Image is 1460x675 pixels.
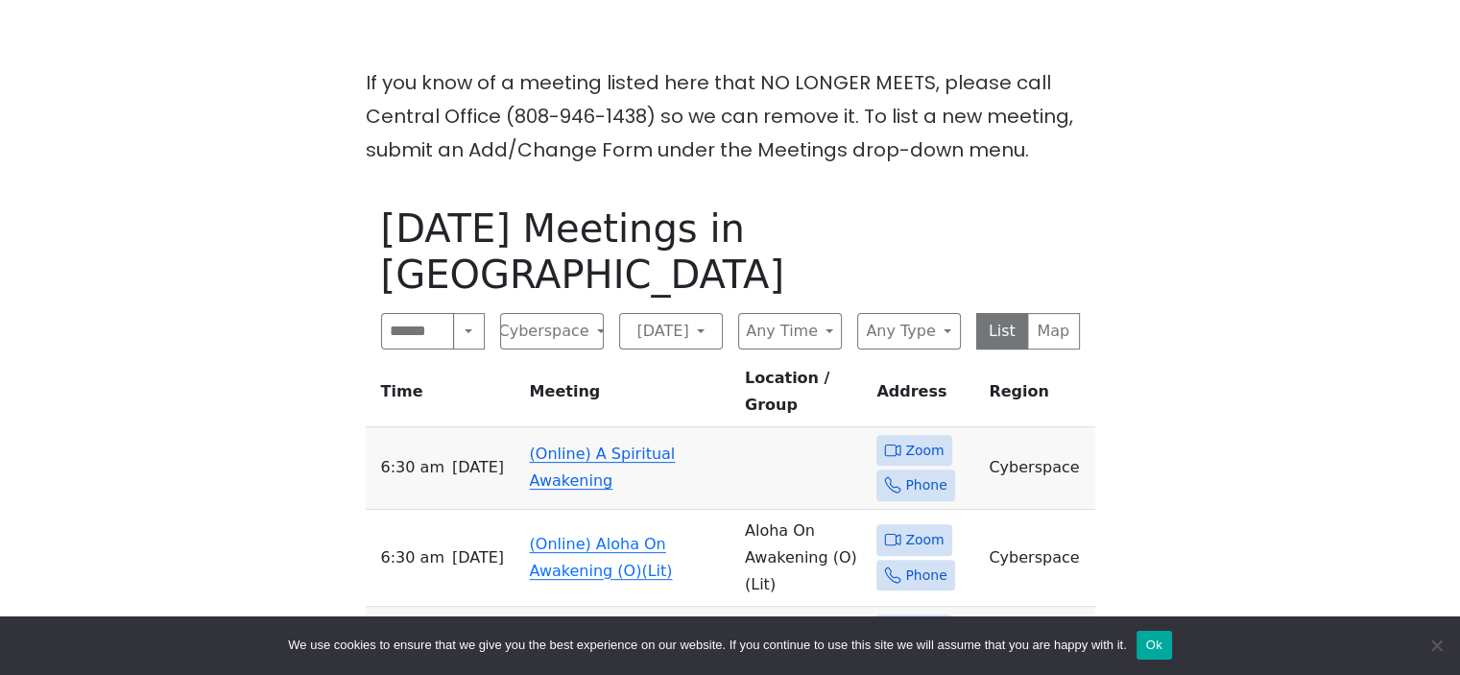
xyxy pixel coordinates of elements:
span: We use cookies to ensure that we give you the best experience on our website. If you continue to ... [288,636,1126,655]
span: Phone [905,564,946,588]
span: No [1426,636,1446,655]
a: (Online) A Spiritual Awakening [530,445,676,490]
span: Phone [905,473,946,497]
span: 6:30 AM [381,454,444,481]
button: Map [1027,313,1080,350]
td: Aloha On Awakening (O) (Lit) [737,510,869,607]
button: Any Type [857,313,961,350]
span: Zoom [905,439,944,463]
button: List [976,313,1029,350]
td: Cyberspace [981,427,1094,510]
button: [DATE] [619,313,723,350]
a: (Online) Aloha On Awakening (O)(Lit) [530,535,673,580]
th: Location / Group [737,365,869,427]
button: Ok [1137,631,1172,660]
td: Cyberspace [981,510,1094,607]
p: If you know of a meeting listed here that NO LONGER MEETS, please call Central Office (808-946-14... [366,66,1095,167]
th: Address [869,365,981,427]
button: Cyberspace [500,313,604,350]
input: Search [381,313,455,350]
button: Search [453,313,484,350]
h1: [DATE] Meetings in [GEOGRAPHIC_DATA] [381,205,1080,298]
span: [DATE] [452,454,504,481]
th: Meeting [522,365,737,427]
th: Region [981,365,1094,427]
button: Any Time [738,313,842,350]
th: Time [366,365,522,427]
span: [DATE] [452,544,504,571]
span: 6:30 AM [381,544,444,571]
span: Zoom [905,528,944,552]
